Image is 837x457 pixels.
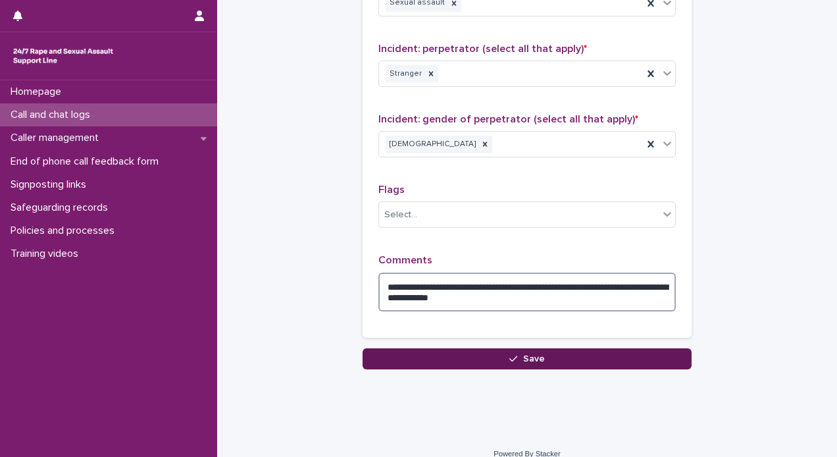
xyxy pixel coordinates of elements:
div: Select... [384,208,417,222]
p: Policies and processes [5,225,125,237]
p: Caller management [5,132,109,144]
p: Safeguarding records [5,202,118,214]
span: Comments [378,255,432,265]
div: Stranger [386,65,424,83]
p: Signposting links [5,178,97,191]
button: Save [363,348,692,369]
p: End of phone call feedback form [5,155,169,168]
p: Homepage [5,86,72,98]
span: Flags [378,184,405,195]
span: Incident: perpetrator (select all that apply) [378,43,587,54]
span: Incident: gender of perpetrator (select all that apply) [378,114,638,124]
p: Training videos [5,248,89,260]
span: Save [523,354,545,363]
p: Call and chat logs [5,109,101,121]
img: rhQMoQhaT3yELyF149Cw [11,43,116,69]
div: [DEMOGRAPHIC_DATA] [386,136,478,153]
